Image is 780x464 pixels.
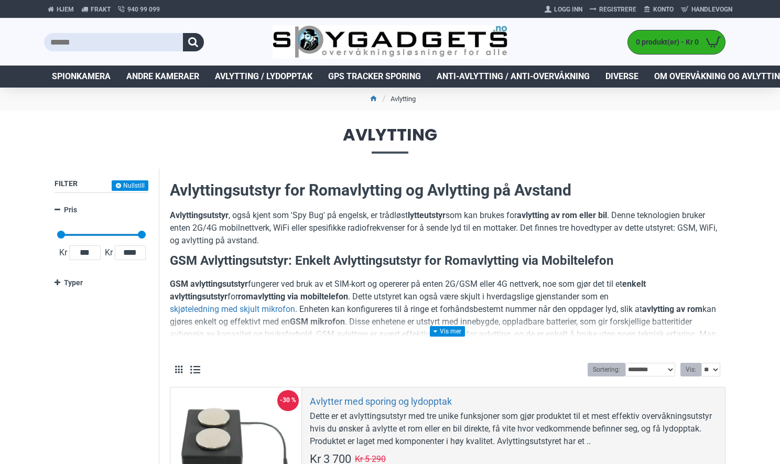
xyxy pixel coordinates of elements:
[605,70,638,83] span: Diverse
[170,278,725,353] p: fungerer ved bruk av et SIM-kort og opererer på enten 2G/GSM eller 4G nettverk, noe som gjør det ...
[437,70,590,83] span: Anti-avlytting / Anti-overvåkning
[355,455,386,463] span: Kr 5 290
[112,180,148,191] button: Nullstill
[691,5,732,14] span: Handlevogn
[170,252,725,270] h3: GSM Avlyttingsutstyr: Enkelt Avlyttingsutstyr for Romavlytting via Mobiltelefon
[653,5,674,14] span: Konto
[628,37,701,48] span: 0 produkt(er) - Kr 0
[408,210,446,220] strong: lytteutstyr
[91,5,111,14] span: Frakt
[238,292,348,301] strong: romavlytting via mobiltelefon
[57,246,69,259] span: Kr
[290,317,345,327] strong: GSM mikrofon
[310,395,452,407] a: Avlytter med sporing og lydopptak
[103,246,115,259] span: Kr
[640,1,677,18] a: Konto
[320,66,429,88] a: GPS Tracker Sporing
[554,5,582,14] span: Logg Inn
[55,179,78,188] span: Filter
[586,1,640,18] a: Registrere
[52,70,111,83] span: Spionkamera
[170,179,725,201] h2: Avlyttingsutstyr for Romavlytting og Avlytting på Avstand
[170,279,646,301] strong: enkelt avlyttingsutstyr
[118,66,207,88] a: Andre kameraer
[642,304,702,314] strong: avlytting av rom
[429,66,598,88] a: Anti-avlytting / Anti-overvåkning
[57,5,74,14] span: Hjem
[170,210,229,220] strong: Avlyttingsutstyr
[328,70,421,83] span: GPS Tracker Sporing
[126,70,199,83] span: Andre kameraer
[44,126,736,153] span: Avlytting
[517,210,607,220] strong: avlytting av rom eller bil
[55,274,148,292] a: Typer
[273,25,508,59] img: SpyGadgets.no
[598,66,646,88] a: Diverse
[541,1,586,18] a: Logg Inn
[628,30,725,54] a: 0 produkt(er) - Kr 0
[310,410,717,448] div: Dette er et avlyttingsutstyr med tre unike funksjoner som gjør produktet til et mest effektiv ove...
[215,70,312,83] span: Avlytting / Lydopptak
[170,303,295,316] a: skjøteledning med skjult mikrofon
[677,1,736,18] a: Handlevogn
[127,5,160,14] span: 940 99 099
[588,363,625,376] label: Sortering:
[55,201,148,219] a: Pris
[599,5,636,14] span: Registrere
[680,363,701,376] label: Vis:
[170,279,248,289] strong: GSM avlyttingsutstyr
[207,66,320,88] a: Avlytting / Lydopptak
[44,66,118,88] a: Spionkamera
[170,209,725,247] p: , også kjent som 'Spy Bug' på engelsk, er trådløst som kan brukes for . Denne teknologien bruker ...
